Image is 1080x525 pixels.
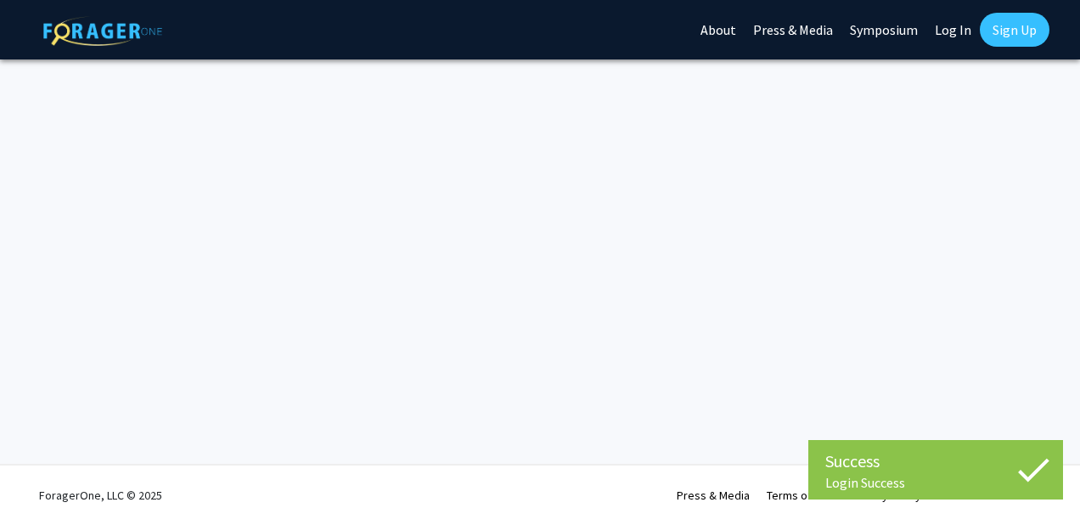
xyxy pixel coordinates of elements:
div: ForagerOne, LLC © 2025 [39,466,162,525]
img: ForagerOne Logo [43,16,162,46]
a: Sign Up [980,13,1049,47]
div: Success [825,449,1046,474]
a: Terms of Use [767,488,834,503]
a: Press & Media [677,488,750,503]
div: Login Success [825,474,1046,491]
